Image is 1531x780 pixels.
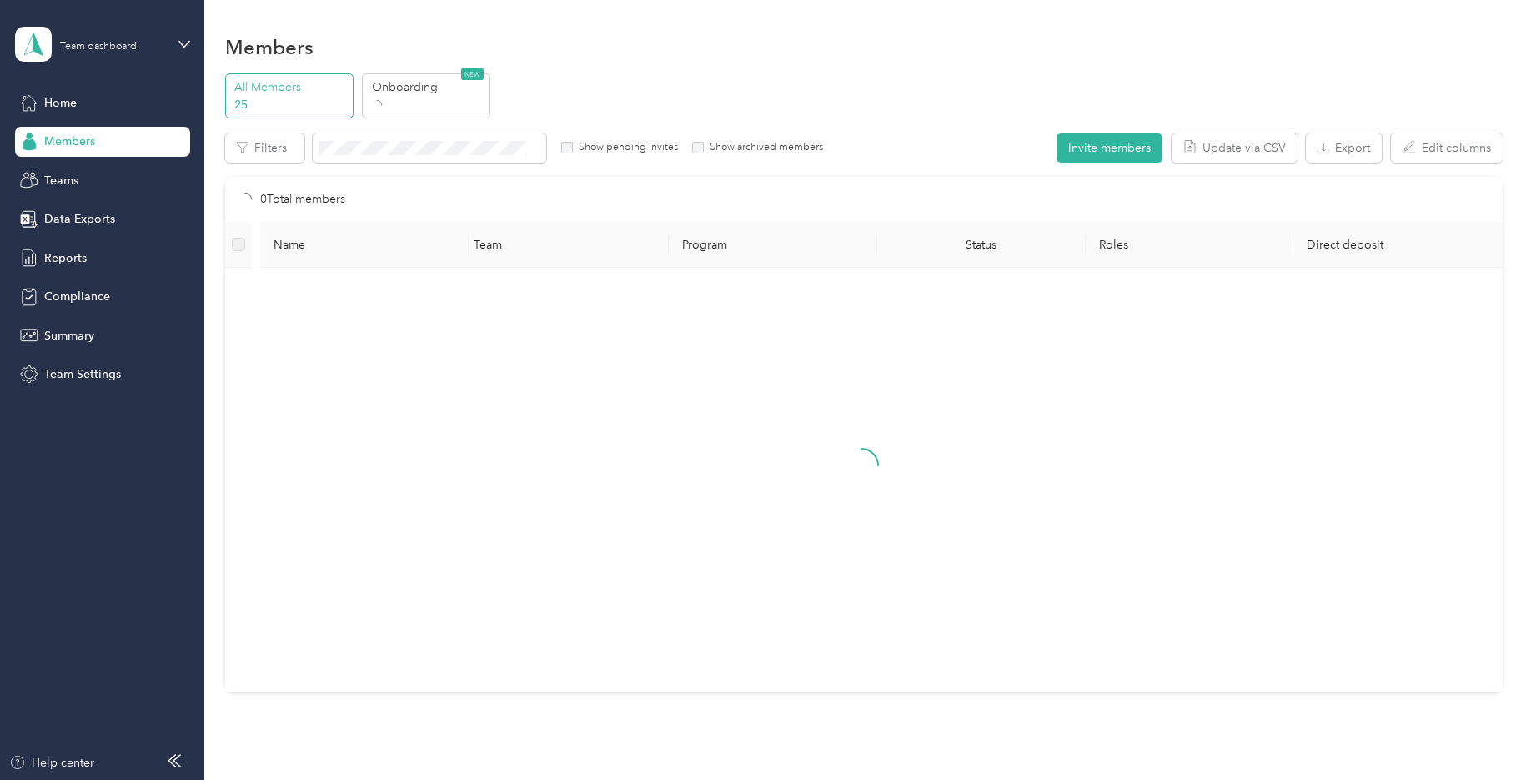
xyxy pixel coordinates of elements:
[274,238,455,252] span: Name
[1172,133,1298,163] button: Update via CSV
[372,78,485,96] p: Onboarding
[60,42,137,52] div: Team dashboard
[260,190,345,209] p: 0 Total members
[1306,133,1382,163] button: Export
[1057,133,1162,163] button: Invite members
[573,140,678,155] label: Show pending invites
[704,140,823,155] label: Show archived members
[44,327,94,345] span: Summary
[225,133,304,163] button: Filters
[234,96,348,113] p: 25
[1086,222,1294,268] th: Roles
[877,222,1086,268] th: Status
[1391,133,1503,163] button: Edit columns
[9,754,94,772] button: Help center
[44,365,121,383] span: Team Settings
[260,222,469,268] th: Name
[44,210,115,228] span: Data Exports
[44,172,78,189] span: Teams
[44,288,110,305] span: Compliance
[44,133,95,150] span: Members
[669,222,877,268] th: Program
[44,94,77,112] span: Home
[461,68,484,80] span: NEW
[1293,222,1502,268] th: Direct deposit
[1438,687,1531,780] iframe: Everlance-gr Chat Button Frame
[460,222,669,268] th: Team
[44,249,87,267] span: Reports
[225,38,314,56] h1: Members
[234,78,348,96] p: All Members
